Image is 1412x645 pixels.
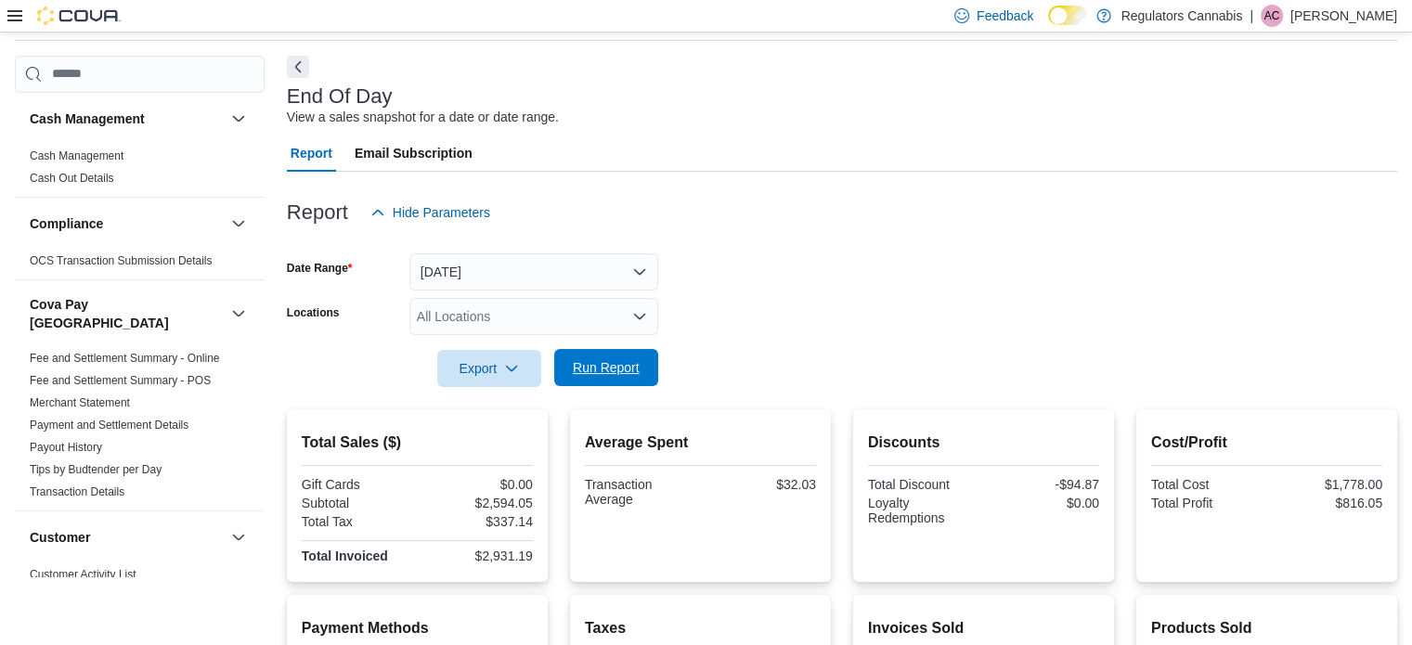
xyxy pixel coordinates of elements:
[355,135,473,172] span: Email Subscription
[1290,5,1397,27] p: [PERSON_NAME]
[1151,432,1382,454] h2: Cost/Profit
[30,171,114,186] span: Cash Out Details
[1151,477,1263,492] div: Total Cost
[30,484,124,499] span: Transaction Details
[30,253,213,268] span: OCS Transaction Submission Details
[30,148,123,163] span: Cash Management
[868,477,980,492] div: Total Discount
[30,352,220,365] a: Fee and Settlement Summary - Online
[15,145,265,197] div: Cash Management
[30,214,224,233] button: Compliance
[30,418,188,432] span: Payment and Settlement Details
[554,349,658,386] button: Run Report
[30,463,162,476] a: Tips by Budtender per Day
[30,149,123,162] a: Cash Management
[421,548,533,563] div: $2,931.19
[227,108,250,130] button: Cash Management
[585,477,697,507] div: Transaction Average
[987,496,1099,510] div: $0.00
[868,496,980,525] div: Loyalty Redemptions
[30,351,220,366] span: Fee and Settlement Summary - Online
[421,514,533,529] div: $337.14
[287,261,353,276] label: Date Range
[302,514,414,529] div: Total Tax
[1151,496,1263,510] div: Total Profit
[1250,5,1253,27] p: |
[30,214,103,233] h3: Compliance
[437,350,541,387] button: Export
[30,568,136,581] a: Customer Activity List
[30,462,162,477] span: Tips by Budtender per Day
[30,440,102,455] span: Payout History
[585,432,816,454] h2: Average Spent
[632,309,647,324] button: Open list of options
[1264,5,1280,27] span: AC
[227,303,250,325] button: Cova Pay [GEOGRAPHIC_DATA]
[302,477,414,492] div: Gift Cards
[1270,496,1382,510] div: $816.05
[291,135,332,172] span: Report
[30,110,224,128] button: Cash Management
[868,432,1099,454] h2: Discounts
[30,374,211,387] a: Fee and Settlement Summary - POS
[15,347,265,510] div: Cova Pay [GEOGRAPHIC_DATA]
[1270,477,1382,492] div: $1,778.00
[287,305,340,320] label: Locations
[421,496,533,510] div: $2,594.05
[868,617,1099,639] h2: Invoices Sold
[1151,617,1382,639] h2: Products Sold
[30,395,130,410] span: Merchant Statement
[302,496,414,510] div: Subtotal
[302,432,533,454] h2: Total Sales ($)
[409,253,658,290] button: [DATE]
[30,528,224,547] button: Customer
[1048,25,1049,26] span: Dark Mode
[30,110,145,128] h3: Cash Management
[227,213,250,235] button: Compliance
[37,6,121,25] img: Cova
[30,254,213,267] a: OCS Transaction Submission Details
[448,350,530,387] span: Export
[977,6,1033,25] span: Feedback
[227,526,250,548] button: Customer
[30,172,114,185] a: Cash Out Details
[30,441,102,454] a: Payout History
[30,567,136,582] span: Customer Activity List
[287,201,348,224] h3: Report
[287,108,559,127] div: View a sales snapshot for a date or date range.
[287,85,393,108] h3: End Of Day
[585,617,816,639] h2: Taxes
[1048,6,1087,25] input: Dark Mode
[573,358,640,377] span: Run Report
[30,295,224,332] button: Cova Pay [GEOGRAPHIC_DATA]
[302,548,388,563] strong: Total Invoiced
[393,203,490,222] span: Hide Parameters
[1121,5,1242,27] p: Regulators Cannabis
[987,477,1099,492] div: -$94.87
[704,477,816,492] div: $32.03
[363,194,498,231] button: Hide Parameters
[421,477,533,492] div: $0.00
[30,528,90,547] h3: Customer
[30,419,188,432] a: Payment and Settlement Details
[287,56,309,78] button: Next
[30,396,130,409] a: Merchant Statement
[302,617,533,639] h2: Payment Methods
[30,485,124,498] a: Transaction Details
[1261,5,1283,27] div: Ashlee Campeau
[15,250,265,279] div: Compliance
[30,373,211,388] span: Fee and Settlement Summary - POS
